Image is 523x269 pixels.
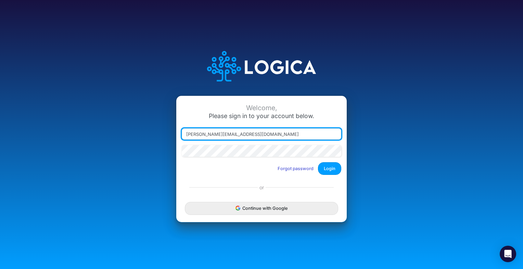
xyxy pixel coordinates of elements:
div: Welcome, [182,104,341,112]
button: Login [318,162,341,175]
span: Please sign in to your account below. [209,112,314,119]
button: Continue with Google [185,202,338,215]
input: Email [182,128,341,140]
button: Forgot password [273,163,318,174]
div: Open Intercom Messenger [500,246,516,262]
